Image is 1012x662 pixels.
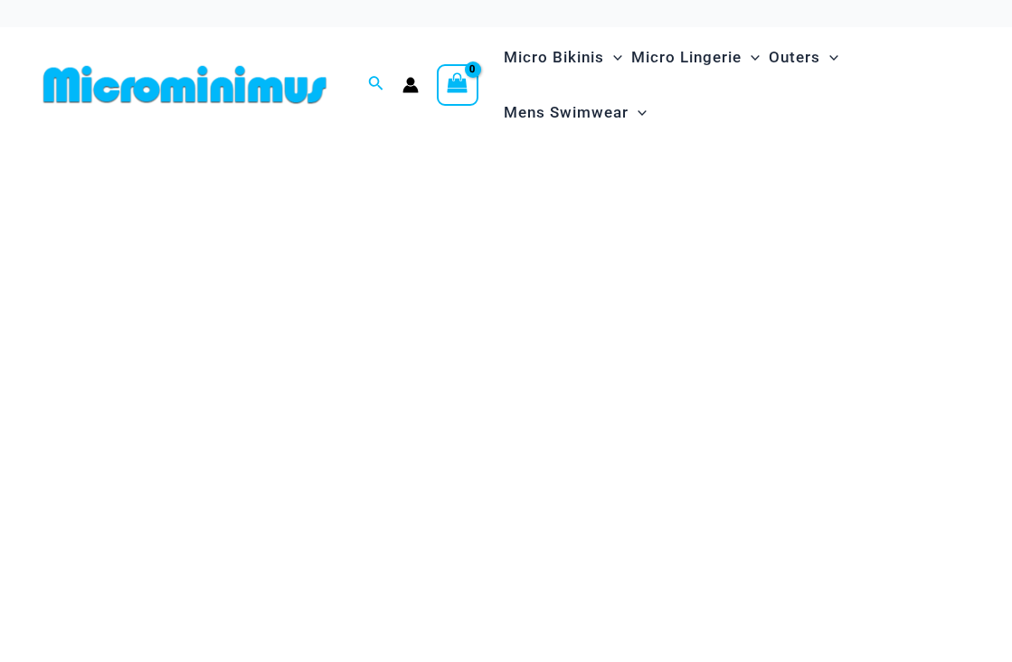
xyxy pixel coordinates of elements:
[36,64,334,105] img: MM SHOP LOGO FLAT
[631,34,742,80] span: Micro Lingerie
[742,34,760,80] span: Menu Toggle
[820,34,838,80] span: Menu Toggle
[499,85,651,140] a: Mens SwimwearMenu ToggleMenu Toggle
[629,90,647,136] span: Menu Toggle
[504,34,604,80] span: Micro Bikinis
[368,73,384,96] a: Search icon link
[499,30,627,85] a: Micro BikinisMenu ToggleMenu Toggle
[764,30,843,85] a: OutersMenu ToggleMenu Toggle
[769,34,820,80] span: Outers
[627,30,764,85] a: Micro LingerieMenu ToggleMenu Toggle
[504,90,629,136] span: Mens Swimwear
[437,64,478,106] a: View Shopping Cart, empty
[604,34,622,80] span: Menu Toggle
[402,77,419,93] a: Account icon link
[497,27,976,143] nav: Site Navigation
